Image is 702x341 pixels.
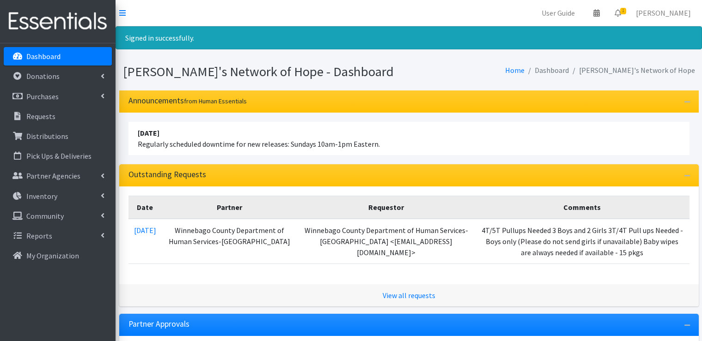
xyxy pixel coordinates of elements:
th: Date [128,196,162,219]
a: User Guide [534,4,582,22]
strong: [DATE] [138,128,159,138]
a: Inventory [4,187,112,205]
span: 1 [620,8,626,14]
p: Purchases [26,92,59,101]
p: Partner Agencies [26,171,80,180]
p: My Organization [26,251,79,260]
p: Requests [26,112,55,121]
a: [PERSON_NAME] [629,4,698,22]
p: Dashboard [26,52,61,61]
a: Reports [4,227,112,245]
a: Donations [4,67,112,85]
a: Requests [4,107,112,126]
td: Winnebago County Department of Human Services-[GEOGRAPHIC_DATA] <[EMAIL_ADDRESS][DOMAIN_NAME]> [297,219,475,264]
img: HumanEssentials [4,6,112,37]
li: Dashboard [525,64,569,77]
a: [DATE] [134,226,156,235]
p: Community [26,211,64,221]
h3: Partner Approvals [128,319,189,329]
li: Regularly scheduled downtime for new releases: Sundays 10am-1pm Eastern. [128,122,690,155]
a: Purchases [4,87,112,106]
th: Requestor [297,196,475,219]
th: Partner [162,196,298,219]
a: View all requests [383,291,435,300]
p: Inventory [26,191,57,201]
a: Dashboard [4,47,112,66]
a: 1 [607,4,629,22]
h3: Announcements [128,96,247,106]
td: 4T/5T Pullups Needed 3 Boys and 2 Girls 3T/4T Pull ups Needed - Boys only (Please do not send gir... [475,219,689,264]
a: My Organization [4,246,112,265]
p: Donations [26,72,60,81]
a: Home [505,66,525,75]
p: Distributions [26,132,68,141]
p: Pick Ups & Deliveries [26,151,92,161]
th: Comments [475,196,689,219]
h3: Outstanding Requests [128,170,206,179]
a: Community [4,207,112,225]
h1: [PERSON_NAME]'s Network of Hope - Dashboard [123,64,406,80]
div: Signed in successfully. [116,26,702,49]
a: Pick Ups & Deliveries [4,147,112,165]
td: Winnebago County Department of Human Services-[GEOGRAPHIC_DATA] [162,219,298,264]
li: [PERSON_NAME]'s Network of Hope [569,64,695,77]
small: from Human Essentials [184,97,247,105]
a: Partner Agencies [4,167,112,185]
p: Reports [26,231,52,240]
a: Distributions [4,127,112,145]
